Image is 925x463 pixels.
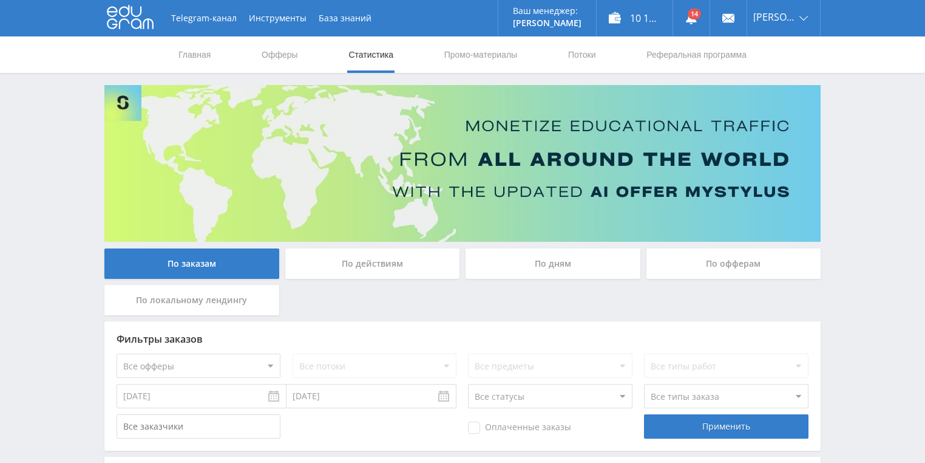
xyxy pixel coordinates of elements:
[513,18,581,28] p: [PERSON_NAME]
[117,334,808,345] div: Фильтры заказов
[513,6,581,16] p: Ваш менеджер:
[117,414,280,439] input: Все заказчики
[104,249,279,279] div: По заказам
[260,36,299,73] a: Офферы
[468,422,571,434] span: Оплаченные заказы
[347,36,395,73] a: Статистика
[177,36,212,73] a: Главная
[104,85,821,242] img: Banner
[104,285,279,315] div: По локальному лендингу
[644,414,808,439] div: Применить
[646,249,821,279] div: По офферам
[443,36,518,73] a: Промо-материалы
[645,36,748,73] a: Реферальная программа
[466,249,640,279] div: По дням
[285,249,460,279] div: По действиям
[753,12,796,22] span: [PERSON_NAME]
[567,36,597,73] a: Потоки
